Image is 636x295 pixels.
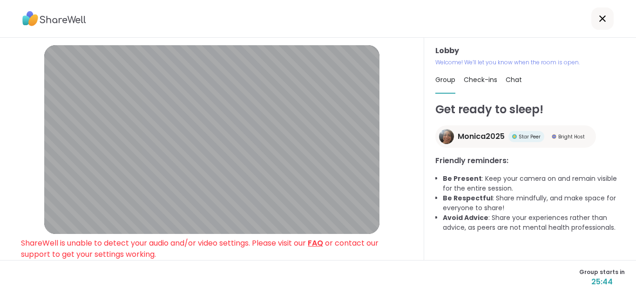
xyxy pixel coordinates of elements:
[464,75,497,84] span: Check-ins
[308,238,323,248] a: FAQ
[443,213,625,233] li: : Share your experiences rather than advice, as peers are not mental health professionals.
[443,174,482,183] b: Be Present
[21,238,379,260] span: ShareWell is unable to detect your audio and/or video settings. Please visit our or contact our s...
[439,129,454,144] img: Monica2025
[558,133,585,140] span: Bright Host
[443,213,488,222] b: Avoid Advice
[435,101,625,118] h1: Get ready to sleep!
[519,133,541,140] span: Star Peer
[435,58,625,67] p: Welcome! We’ll let you know when the room is open.
[435,125,596,148] a: Monica2025Monica2025Star PeerStar PeerBright HostBright Host
[443,174,625,193] li: : Keep your camera on and remain visible for the entire session.
[506,75,522,84] span: Chat
[435,75,455,84] span: Group
[512,134,517,139] img: Star Peer
[443,193,493,203] b: Be Respectful
[435,45,625,56] h3: Lobby
[579,276,625,288] span: 25:44
[443,193,625,213] li: : Share mindfully, and make space for everyone to share!
[458,131,505,142] span: Monica2025
[579,268,625,276] span: Group starts in
[552,134,556,139] img: Bright Host
[435,155,625,166] h3: Friendly reminders:
[22,8,86,29] img: ShareWell Logo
